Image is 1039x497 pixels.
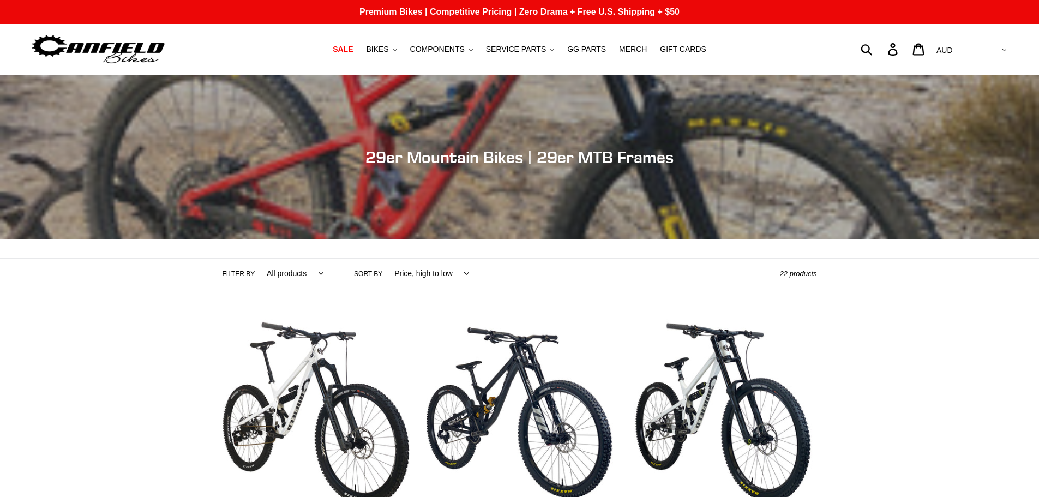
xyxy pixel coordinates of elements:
[619,45,647,54] span: MERCH
[354,269,382,279] label: Sort by
[30,32,166,67] img: Canfield Bikes
[867,37,894,61] input: Search
[567,45,606,54] span: GG PARTS
[410,45,465,54] span: COMPONENTS
[405,42,478,57] button: COMPONENTS
[481,42,560,57] button: SERVICE PARTS
[660,45,706,54] span: GIFT CARDS
[780,270,817,278] span: 22 products
[366,45,388,54] span: BIKES
[365,147,674,167] span: 29er Mountain Bikes | 29er MTB Frames
[223,269,255,279] label: Filter by
[486,45,546,54] span: SERVICE PARTS
[614,42,652,57] a: MERCH
[654,42,712,57] a: GIFT CARDS
[333,45,353,54] span: SALE
[327,42,358,57] a: SALE
[361,42,402,57] button: BIKES
[562,42,611,57] a: GG PARTS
